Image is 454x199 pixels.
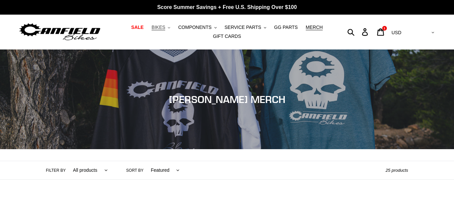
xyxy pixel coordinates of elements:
[306,25,323,30] span: MERCH
[175,23,220,32] button: COMPONENTS
[131,25,144,30] span: SALE
[169,93,285,105] span: [PERSON_NAME] MERCH
[221,23,269,32] button: SERVICE PARTS
[213,34,241,39] span: GIFT CARDS
[384,27,385,30] span: 1
[302,23,326,32] a: MERCH
[210,32,245,41] a: GIFT CARDS
[274,25,298,30] span: GG PARTS
[126,167,144,173] label: Sort by
[373,25,389,39] a: 1
[148,23,173,32] button: BIKES
[224,25,261,30] span: SERVICE PARTS
[46,167,66,173] label: Filter by
[271,23,301,32] a: GG PARTS
[178,25,211,30] span: COMPONENTS
[386,168,408,173] span: 25 products
[152,25,165,30] span: BIKES
[128,23,147,32] a: SALE
[18,22,101,43] img: Canfield Bikes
